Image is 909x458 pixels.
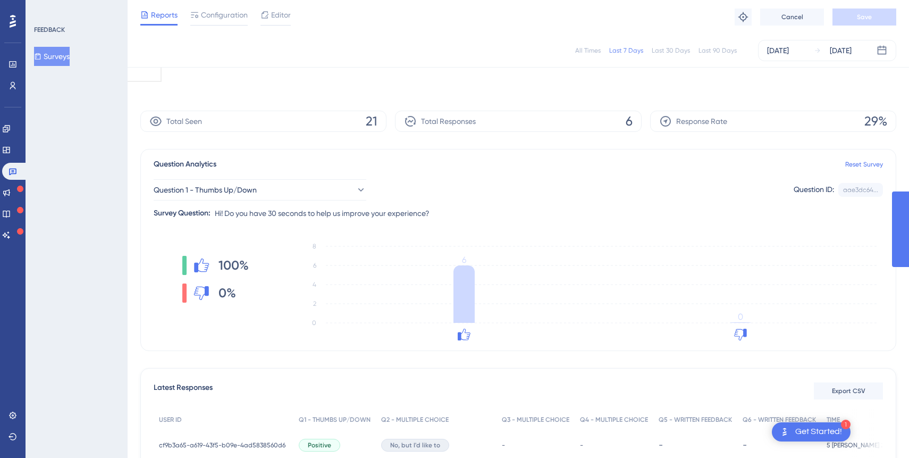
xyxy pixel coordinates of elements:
[609,46,643,55] div: Last 7 Days
[218,285,236,302] span: 0%
[857,13,872,21] span: Save
[154,179,366,201] button: Question 1 - Thumbs Up/Down
[845,160,883,169] a: Reset Survey
[827,415,840,424] span: TIME
[502,415,569,424] span: Q3 - MULTIPLE CHOICE
[738,312,743,322] tspan: 0
[843,186,878,194] div: aae3dc64...
[502,441,505,449] span: -
[308,441,331,449] span: Positive
[421,115,476,128] span: Total Responses
[201,9,248,21] span: Configuration
[841,420,851,429] div: 1
[34,26,65,34] div: FEEDBACK
[313,281,316,288] tspan: 4
[159,415,182,424] span: USER ID
[832,387,865,395] span: Export CSV
[795,426,842,438] div: Get Started!
[151,9,178,21] span: Reports
[698,46,737,55] div: Last 90 Days
[312,319,316,327] tspan: 0
[676,115,727,128] span: Response Rate
[390,441,440,449] span: No, but I'd like to
[794,183,834,197] div: Question ID:
[814,382,883,399] button: Export CSV
[652,46,690,55] div: Last 30 Days
[154,381,213,401] span: Latest Responses
[34,47,70,66] button: Surveys
[271,9,291,21] span: Editor
[772,422,851,442] div: Open Get Started! checklist, remaining modules: 1
[215,207,430,220] span: Hi! Do you have 30 seconds to help us improve your experience?
[575,46,601,55] div: All Times
[659,440,732,450] div: -
[626,113,633,130] span: 6
[743,440,816,450] div: -
[299,415,371,424] span: Q1 - THUMBS UP/DOWN
[313,262,316,269] tspan: 6
[832,9,896,26] button: Save
[154,207,211,220] div: Survey Question:
[743,415,816,424] span: Q6 - WRITTEN FEEDBACK
[166,115,202,128] span: Total Seen
[154,158,216,171] span: Question Analytics
[659,415,732,424] span: Q5 - WRITTEN FEEDBACK
[381,415,449,424] span: Q2 - MULTIPLE CHOICE
[366,113,377,130] span: 21
[830,44,852,57] div: [DATE]
[864,113,887,130] span: 29%
[781,13,803,21] span: Cancel
[767,44,789,57] div: [DATE]
[218,257,249,274] span: 100%
[462,255,466,265] tspan: 6
[580,441,583,449] span: -
[864,416,896,448] iframe: UserGuiding AI Assistant Launcher
[313,243,316,250] tspan: 8
[313,300,316,307] tspan: 2
[580,415,648,424] span: Q4 - MULTIPLE CHOICE
[778,426,791,438] img: launcher-image-alternative-text
[159,441,285,449] span: cf9b3a65-a619-43f5-b09e-4ad5838560d6
[154,184,257,196] span: Question 1 - Thumbs Up/Down
[760,9,824,26] button: Cancel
